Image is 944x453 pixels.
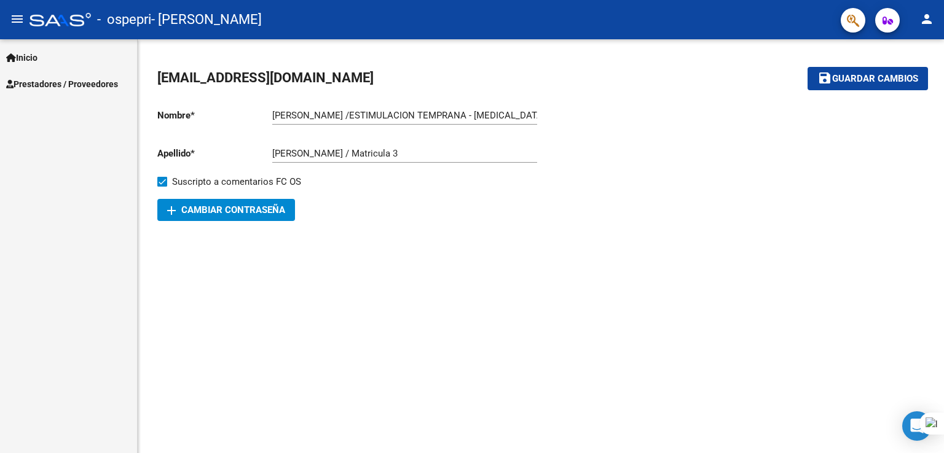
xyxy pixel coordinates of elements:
[164,203,179,218] mat-icon: add
[167,204,285,215] span: Cambiar Contraseña
[97,6,151,33] span: - ospepri
[832,74,918,85] span: Guardar cambios
[157,109,272,122] p: Nombre
[817,71,832,85] mat-icon: save
[157,70,374,85] span: [EMAIL_ADDRESS][DOMAIN_NAME]
[157,199,295,221] button: Cambiar Contraseña
[157,147,272,160] p: Apellido
[6,77,118,91] span: Prestadores / Proveedores
[919,12,934,26] mat-icon: person
[902,411,932,441] div: Open Intercom Messenger
[172,174,301,189] span: Suscripto a comentarios FC OS
[151,6,262,33] span: - [PERSON_NAME]
[6,51,37,64] span: Inicio
[10,12,25,26] mat-icon: menu
[808,67,928,90] button: Guardar cambios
